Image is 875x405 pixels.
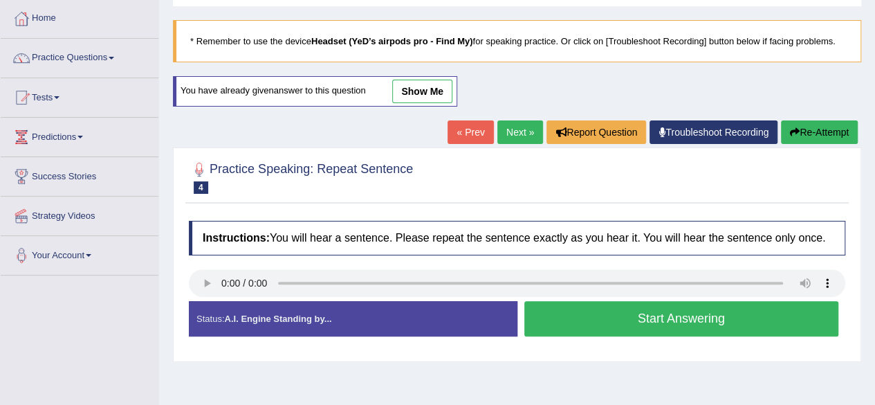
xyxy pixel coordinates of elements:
[448,120,493,144] a: « Prev
[1,197,158,231] a: Strategy Videos
[1,39,158,73] a: Practice Questions
[1,236,158,271] a: Your Account
[311,36,473,46] b: Headset (YeD’s airpods pro - Find My)
[203,232,270,244] b: Instructions:
[1,118,158,152] a: Predictions
[1,78,158,113] a: Tests
[497,120,543,144] a: Next »
[546,120,646,144] button: Report Question
[224,314,331,324] strong: A.I. Engine Standing by...
[650,120,777,144] a: Troubleshoot Recording
[194,181,208,194] span: 4
[173,76,457,107] div: You have already given answer to this question
[392,80,452,103] a: show me
[189,301,517,336] div: Status:
[524,301,839,336] button: Start Answering
[173,20,861,62] blockquote: * Remember to use the device for speaking practice. Or click on [Troubleshoot Recording] button b...
[1,157,158,192] a: Success Stories
[189,159,413,194] h2: Practice Speaking: Repeat Sentence
[781,120,858,144] button: Re-Attempt
[189,221,845,255] h4: You will hear a sentence. Please repeat the sentence exactly as you hear it. You will hear the se...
